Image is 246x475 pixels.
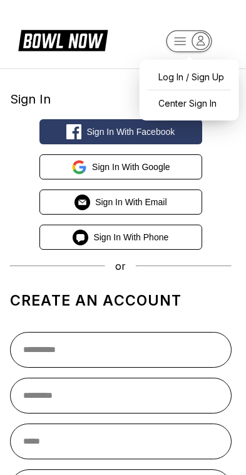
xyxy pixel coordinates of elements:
[10,92,232,107] div: Sign In
[93,232,168,242] span: Sign in with Phone
[39,119,202,144] button: Sign in with Facebook
[92,162,170,172] span: Sign in with Google
[10,260,232,272] div: or
[146,92,233,114] a: Center Sign In
[39,225,202,250] button: Sign in with Phone
[10,292,232,309] h1: Create an account
[86,127,175,137] span: Sign in with Facebook
[39,154,202,179] button: Sign in with Google
[146,66,233,88] a: Log In / Sign Up
[95,197,167,207] span: Sign in with Email
[39,189,202,215] button: Sign in with Email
